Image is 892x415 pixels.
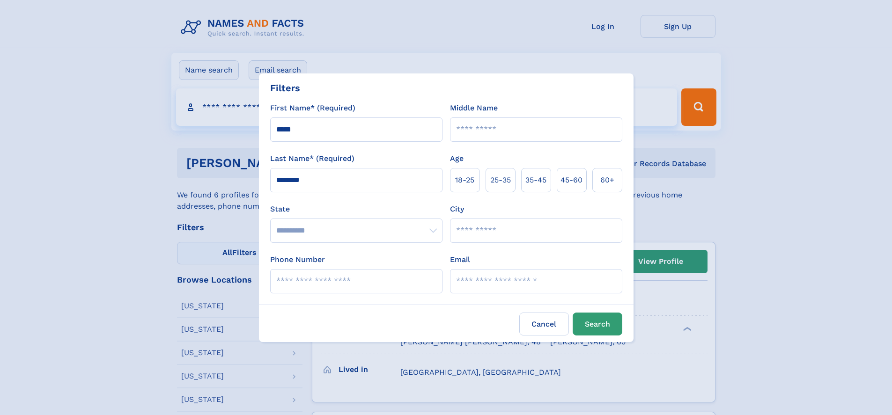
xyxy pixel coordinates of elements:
[490,175,511,186] span: 25‑35
[450,102,498,114] label: Middle Name
[519,313,569,335] label: Cancel
[450,153,464,164] label: Age
[455,175,474,186] span: 18‑25
[600,175,614,186] span: 60+
[450,254,470,265] label: Email
[270,254,325,265] label: Phone Number
[450,204,464,215] label: City
[573,313,622,335] button: Search
[525,175,546,186] span: 35‑45
[560,175,582,186] span: 45‑60
[270,204,442,215] label: State
[270,153,354,164] label: Last Name* (Required)
[270,102,355,114] label: First Name* (Required)
[270,81,300,95] div: Filters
